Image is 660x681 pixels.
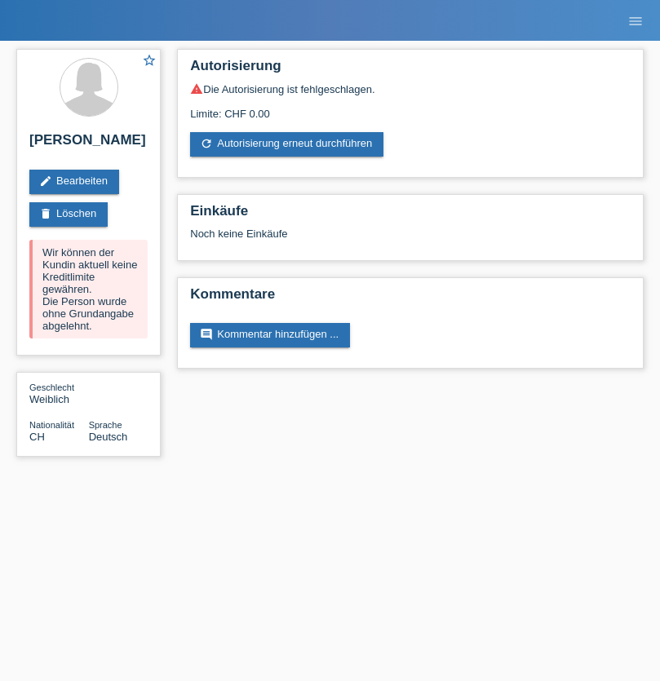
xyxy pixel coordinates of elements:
span: Sprache [89,420,122,430]
div: Noch keine Einkäufe [190,228,631,252]
h2: Einkäufe [190,203,631,228]
span: Deutsch [89,431,128,443]
h2: Kommentare [190,286,631,311]
i: edit [39,175,52,188]
span: Geschlecht [29,383,74,392]
span: Nationalität [29,420,74,430]
span: Schweiz [29,431,45,443]
h2: [PERSON_NAME] [29,132,148,157]
i: comment [200,328,213,341]
i: delete [39,207,52,220]
a: refreshAutorisierung erneut durchführen [190,132,383,157]
a: deleteLöschen [29,202,108,227]
div: Die Autorisierung ist fehlgeschlagen. [190,82,631,95]
i: warning [190,82,203,95]
a: star_border [142,53,157,70]
div: Weiblich [29,381,89,405]
i: refresh [200,137,213,150]
a: editBearbeiten [29,170,119,194]
h2: Autorisierung [190,58,631,82]
i: menu [627,13,644,29]
i: star_border [142,53,157,68]
a: menu [619,15,652,25]
div: Limite: CHF 0.00 [190,95,631,120]
a: commentKommentar hinzufügen ... [190,323,350,347]
div: Wir können der Kundin aktuell keine Kreditlimite gewähren. Die Person wurde ohne Grundangabe abge... [29,240,148,338]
